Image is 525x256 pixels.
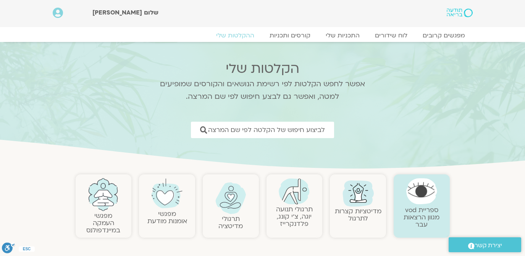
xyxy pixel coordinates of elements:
[475,240,502,251] span: יצירת קשר
[150,78,375,103] p: אפשר לחפש הקלטות לפי רשימת הנושאים והקורסים שמופיעים למטה, ואפשר גם לבצע חיפוש לפי שם המרצה.
[367,32,415,39] a: לוח שידורים
[276,205,313,228] a: תרגולי תנועהיוגה, צ׳י קונג, פלדנקרייז
[404,206,439,229] a: ספריית vodמגוון הרצאות עבר
[147,209,187,225] a: מפגשיאומנות מודעת
[262,32,318,39] a: קורסים ותכניות
[150,61,375,76] h2: הקלטות שלי
[53,32,473,39] nav: Menu
[86,211,120,235] a: מפגשיהעמקה במיינדפולנס
[191,122,334,138] a: לביצוע חיפוש של הקלטה לפי שם המרצה
[208,32,262,39] a: ההקלטות שלי
[449,237,521,252] a: יצירת קשר
[318,32,367,39] a: התכניות שלי
[415,32,473,39] a: מפגשים קרובים
[218,214,243,230] a: תרגולימדיטציה
[92,8,158,17] span: שלום [PERSON_NAME]
[208,126,325,134] span: לביצוע חיפוש של הקלטה לפי שם המרצה
[335,207,381,223] a: מדיטציות קצרות לתרגול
